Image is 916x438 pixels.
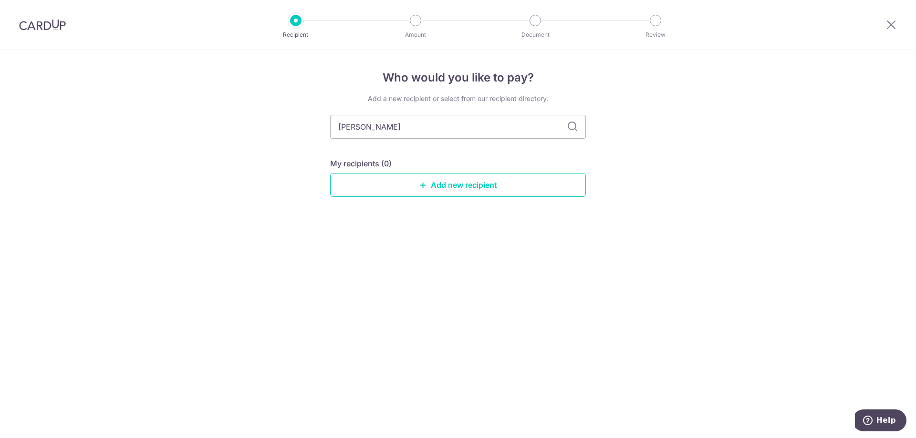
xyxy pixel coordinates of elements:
[19,19,66,31] img: CardUp
[330,94,586,103] div: Add a new recipient or select from our recipient directory.
[620,30,691,40] p: Review
[330,158,392,169] h5: My recipients (0)
[330,115,586,139] input: Search for any recipient here
[855,409,906,433] iframe: Opens a widget where you can find more information
[500,30,571,40] p: Document
[330,173,586,197] a: Add new recipient
[380,30,451,40] p: Amount
[260,30,331,40] p: Recipient
[330,69,586,86] h4: Who would you like to pay?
